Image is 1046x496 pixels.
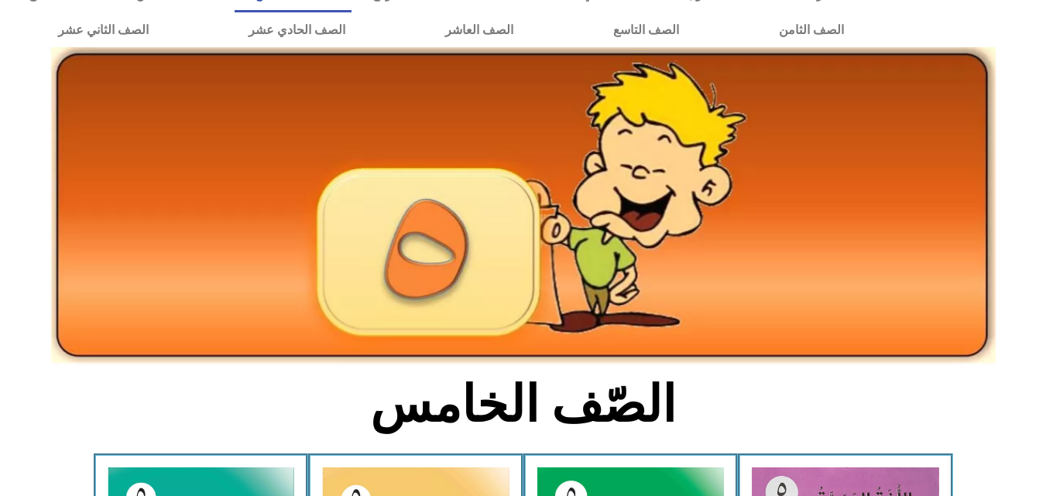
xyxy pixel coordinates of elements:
[563,12,729,48] a: الصف التاسع
[729,12,893,48] a: الصف الثامن
[395,12,563,48] a: الصف العاشر
[267,375,779,435] h2: الصّف الخامس
[8,12,198,48] a: الصف الثاني عشر
[198,12,395,48] a: الصف الحادي عشر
